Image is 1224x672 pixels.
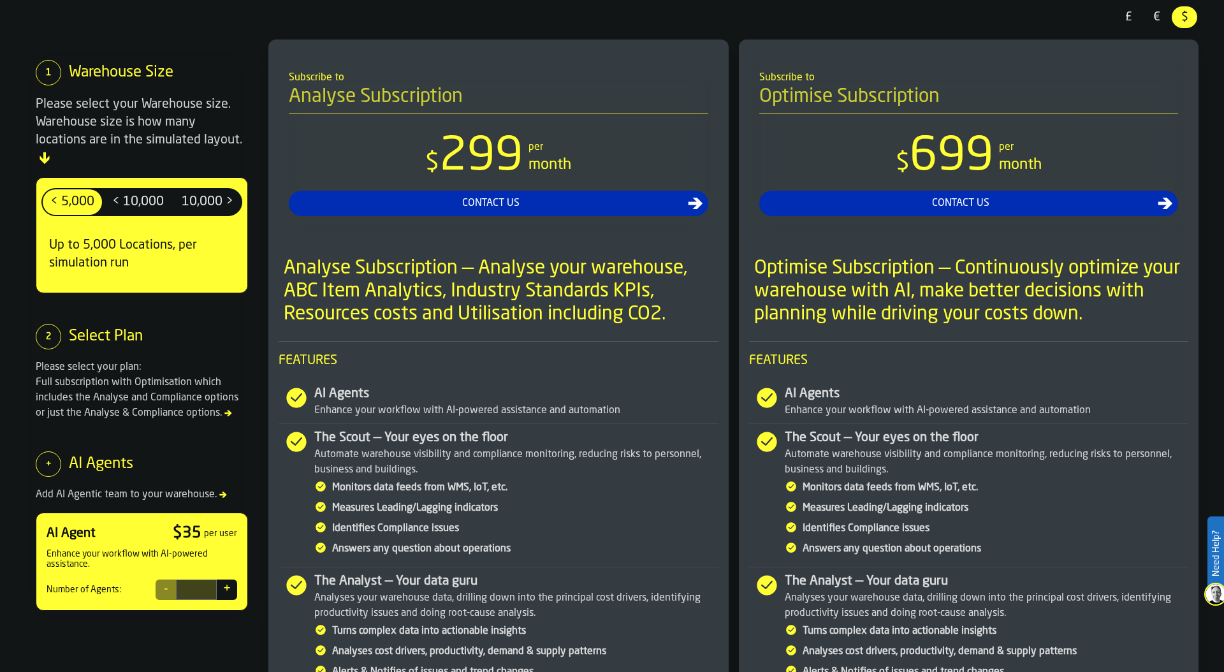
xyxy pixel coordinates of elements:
[1114,5,1142,29] label: button-switch-multi-£
[754,257,1189,326] div: Optimise Subscription — Continuously optimize your warehouse with AI, make better decisions with ...
[204,529,237,539] div: per user
[1142,5,1170,29] label: button-switch-multi-€
[314,590,718,621] div: Analyses your warehouse data, drilling down into the principal cost drivers, identifying producti...
[314,403,718,418] div: Enhance your workflow with AI-powered assistance and automation
[759,85,1179,114] h4: Optimise Subscription
[425,150,439,176] span: $
[439,135,523,180] span: 299
[314,385,718,403] div: AI Agents
[47,549,237,569] div: Enhance your workflow with AI-powered assistance.
[314,573,718,590] div: The Analyst — Your data guru
[41,188,103,216] label: button-switch-multi-< 5,000
[528,155,571,175] div: month
[156,580,176,600] button: -
[69,326,143,347] div: Select Plan
[36,360,248,421] div: Please select your plan: Full subscription with Optimisation which includes the Analyse and Compl...
[910,135,994,180] span: 699
[69,454,133,474] div: AI Agents
[173,188,242,216] label: button-switch-multi-10,000 >
[528,140,543,155] div: per
[174,189,241,215] div: thumb
[332,480,718,495] div: Monitors data feeds from WMS, IoT, etc.
[1172,6,1197,28] div: thumb
[36,451,61,477] div: +
[785,385,1189,403] div: AI Agents
[759,70,1179,85] div: Subscribe to
[332,541,718,557] div: Answers any question about operations
[1174,9,1195,26] span: $
[47,525,96,543] div: AI Agent
[332,521,718,536] div: Identifies Compliance issues
[36,60,61,85] div: 1
[289,191,708,216] button: button-Contact Us
[1116,6,1141,28] div: thumb
[896,150,910,176] span: $
[764,196,1158,211] div: Contact Us
[36,324,61,349] div: 2
[294,196,688,211] div: Contact Us
[785,429,1189,447] div: The Scout — Your eyes on the floor
[289,85,708,114] h4: Analyse Subscription
[279,352,718,370] span: Features
[47,585,121,595] div: Number of Agents:
[284,257,718,326] div: Analyse Subscription — Analyse your warehouse, ABC Item Analytics, Industry Standards KPIs, Resou...
[69,62,173,83] div: Warehouse Size
[332,500,718,516] div: Measures Leading/Lagging indicators
[43,189,102,215] div: thumb
[332,624,718,639] div: Turns complex data into actionable insights
[1170,5,1198,29] label: button-switch-multi-$
[785,403,1189,418] div: Enhance your workflow with AI-powered assistance and automation
[103,188,173,216] label: button-switch-multi-< 10,000
[45,192,99,212] span: < 5,000
[177,192,238,212] span: 10,000 >
[803,541,1189,557] div: Answers any question about operations
[999,155,1042,175] div: month
[217,580,237,600] button: +
[36,487,248,502] div: Add AI Agentic team to your warehouse.
[803,644,1189,659] div: Analyses cost drivers, productivity, demand & supply patterns
[759,191,1179,216] button: button-Contact Us
[999,140,1014,155] div: per
[36,96,248,167] div: Please select your Warehouse size. Warehouse size is how many locations are in the simulated layout.
[803,500,1189,516] div: Measures Leading/Lagging indicators
[173,523,201,544] div: $ 35
[1209,518,1223,589] label: Need Help?
[289,70,708,85] div: Subscribe to
[107,192,169,212] span: < 10,000
[803,624,1189,639] div: Turns complex data into actionable insights
[105,189,171,215] div: thumb
[41,226,242,282] div: Up to 5,000 Locations, per simulation run
[314,447,718,478] div: Automate warehouse visibility and compliance monitoring, reducing risks to personnel, business an...
[785,573,1189,590] div: The Analyst — Your data guru
[749,352,1189,370] span: Features
[785,447,1189,478] div: Automate warehouse visibility and compliance monitoring, reducing risks to personnel, business an...
[1118,9,1139,26] span: £
[785,590,1189,621] div: Analyses your warehouse data, drilling down into the principal cost drivers, identifying producti...
[314,429,718,447] div: The Scout — Your eyes on the floor
[1144,6,1169,28] div: thumb
[332,644,718,659] div: Analyses cost drivers, productivity, demand & supply patterns
[803,521,1189,536] div: Identifies Compliance issues
[803,480,1189,495] div: Monitors data feeds from WMS, IoT, etc.
[1146,9,1167,26] span: €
